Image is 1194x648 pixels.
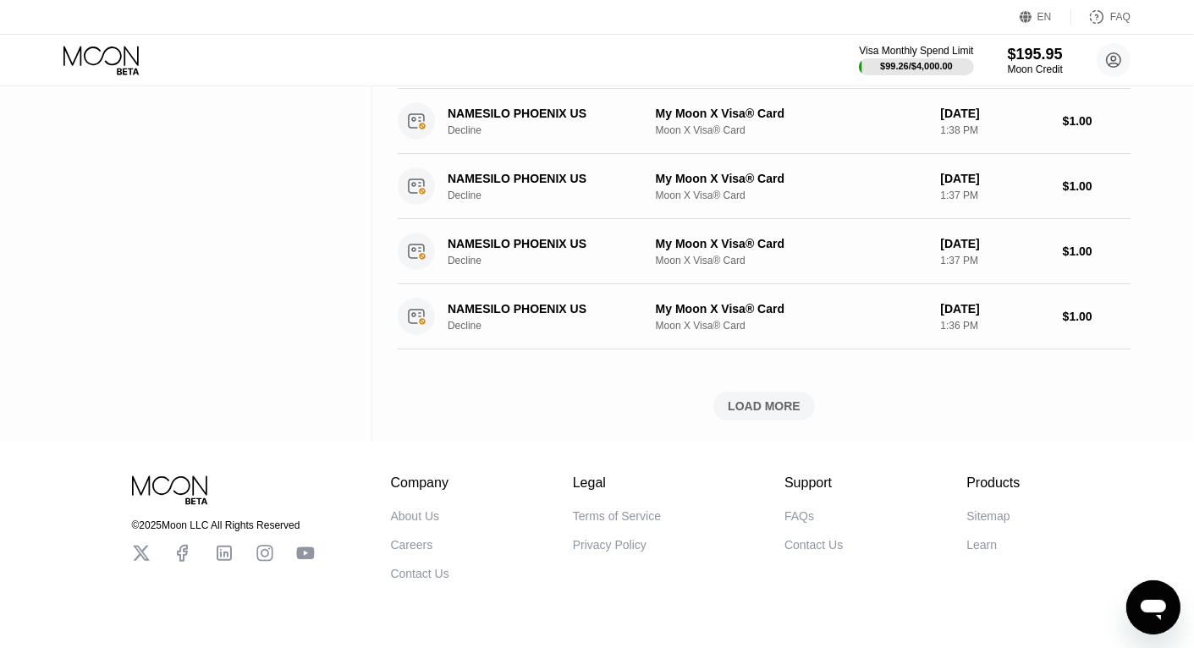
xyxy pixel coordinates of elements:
div: NAMESILO PHOENIX USDeclineMy Moon X Visa® CardMoon X Visa® Card[DATE]1:38 PM$1.00 [398,89,1131,154]
div: Support [784,475,843,491]
div: My Moon X Visa® Card [656,107,927,120]
div: 1:36 PM [940,320,1048,332]
div: Decline [448,124,668,136]
div: 1:37 PM [940,189,1048,201]
div: Contact Us [784,538,843,552]
div: [DATE] [940,172,1048,185]
div: $1.00 [1063,310,1131,323]
div: NAMESILO PHOENIX US [448,302,652,316]
div: My Moon X Visa® Card [656,237,927,250]
div: $99.26 / $4,000.00 [880,61,953,71]
div: Sitemap [966,509,1010,523]
div: Careers [391,538,433,552]
div: Visa Monthly Spend Limit$99.26/$4,000.00 [859,45,973,75]
div: © 2025 Moon LLC All Rights Reserved [132,519,315,531]
div: Terms of Service [573,509,661,523]
div: FAQ [1071,8,1131,25]
div: $1.00 [1063,179,1131,193]
div: $195.95 [1008,46,1063,63]
div: Visa Monthly Spend Limit [859,45,973,57]
div: Privacy Policy [573,538,647,552]
div: Legal [573,475,661,491]
div: My Moon X Visa® Card [656,302,927,316]
div: NAMESILO PHOENIX US [448,107,652,120]
div: [DATE] [940,107,1048,120]
div: LOAD MORE [728,398,801,414]
div: My Moon X Visa® Card [656,172,927,185]
div: Contact Us [391,567,449,580]
div: Company [391,475,449,491]
div: Moon X Visa® Card [656,124,927,136]
div: [DATE] [940,302,1048,316]
div: NAMESILO PHOENIX US [448,237,652,250]
div: FAQs [784,509,814,523]
div: NAMESILO PHOENIX USDeclineMy Moon X Visa® CardMoon X Visa® Card[DATE]1:36 PM$1.00 [398,284,1131,349]
div: Moon X Visa® Card [656,320,927,332]
div: Decline [448,255,668,266]
div: $1.00 [1063,244,1131,258]
div: EN [1020,8,1071,25]
div: About Us [391,509,440,523]
div: 1:38 PM [940,124,1048,136]
div: Moon Credit [1008,63,1063,75]
div: Decline [448,189,668,201]
div: Learn [966,538,997,552]
div: 1:37 PM [940,255,1048,266]
div: [DATE] [940,237,1048,250]
div: Moon X Visa® Card [656,255,927,266]
div: $195.95Moon Credit [1008,46,1063,75]
div: FAQ [1110,11,1131,23]
div: NAMESILO PHOENIX US [448,172,652,185]
div: Decline [448,320,668,332]
div: Products [966,475,1020,491]
div: $1.00 [1063,114,1131,128]
div: Moon X Visa® Card [656,189,927,201]
div: NAMESILO PHOENIX USDeclineMy Moon X Visa® CardMoon X Visa® Card[DATE]1:37 PM$1.00 [398,154,1131,219]
div: EN [1037,11,1052,23]
iframe: Schaltfläche zum Öffnen des Messaging-Fensters [1126,580,1180,634]
div: NAMESILO PHOENIX USDeclineMy Moon X Visa® CardMoon X Visa® Card[DATE]1:37 PM$1.00 [398,219,1131,284]
div: LOAD MORE [398,392,1131,420]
